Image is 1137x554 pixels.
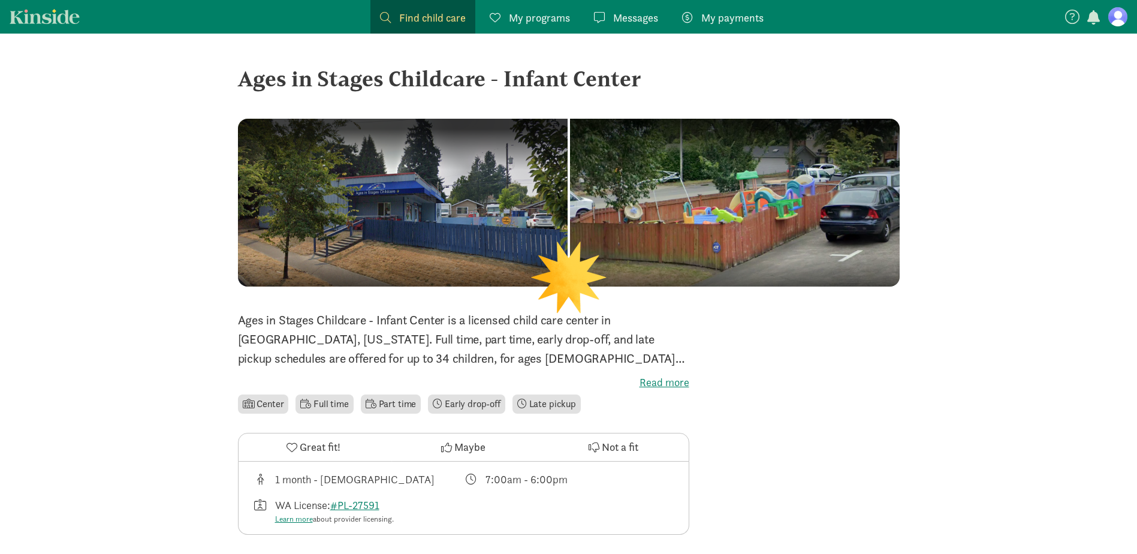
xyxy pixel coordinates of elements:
div: 1 month - [DEMOGRAPHIC_DATA] [275,471,435,487]
li: Full time [295,395,353,414]
a: Learn more [275,514,313,524]
span: Find child care [399,10,466,26]
span: My programs [509,10,570,26]
span: Maybe [454,439,485,455]
span: My payments [701,10,764,26]
a: #PL-27591 [330,498,379,512]
div: Ages in Stages Childcare - Infant Center [238,62,900,95]
button: Not a fit [538,433,688,461]
label: Read more [238,375,689,390]
a: Kinside [10,9,80,24]
li: Part time [361,395,421,414]
li: Late pickup [512,395,581,414]
span: Not a fit [602,439,638,455]
li: Center [238,395,289,414]
button: Maybe [388,433,538,461]
div: Age range for children that this provider cares for [253,471,464,487]
div: WA License: [275,497,394,525]
span: Great fit! [300,439,340,455]
div: 7:00am - 6:00pm [485,471,568,487]
div: Class schedule [463,471,674,487]
p: Ages in Stages Childcare - Infant Center is a licensed child care center in [GEOGRAPHIC_DATA], [U... [238,311,689,368]
span: Messages [613,10,658,26]
li: Early drop-off [428,395,505,414]
div: about provider licensing. [275,513,394,525]
button: Great fit! [239,433,388,461]
div: License number [253,497,464,525]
